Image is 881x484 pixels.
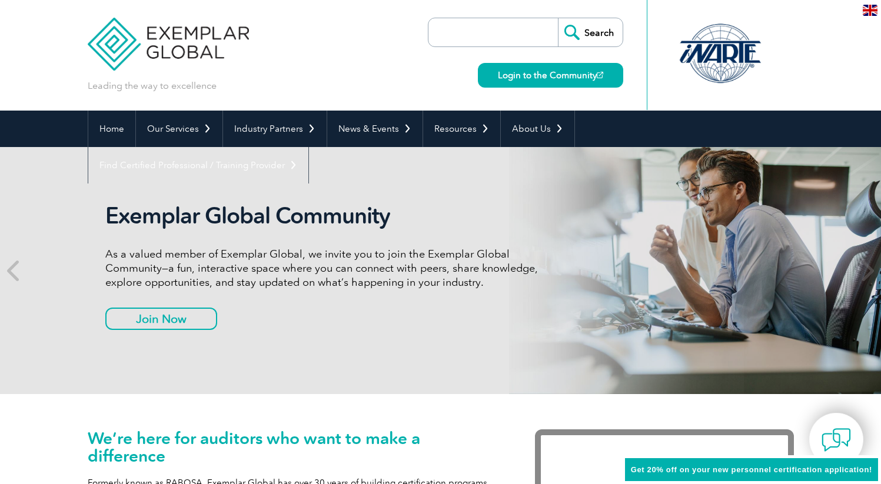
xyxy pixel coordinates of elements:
[478,63,623,88] a: Login to the Community
[327,111,423,147] a: News & Events
[863,5,877,16] img: en
[631,465,872,474] span: Get 20% off on your new personnel certification application!
[88,79,217,92] p: Leading the way to excellence
[223,111,327,147] a: Industry Partners
[88,111,135,147] a: Home
[88,147,308,183] a: Find Certified Professional / Training Provider
[597,72,603,78] img: open_square.png
[105,202,547,229] h2: Exemplar Global Community
[501,111,574,147] a: About Us
[558,18,623,46] input: Search
[105,247,547,289] p: As a valued member of Exemplar Global, we invite you to join the Exemplar Global Community—a fun,...
[88,429,500,465] h1: We’re here for auditors who want to make a difference
[423,111,500,147] a: Resources
[136,111,222,147] a: Our Services
[822,425,851,455] img: contact-chat.png
[105,308,217,330] a: Join Now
